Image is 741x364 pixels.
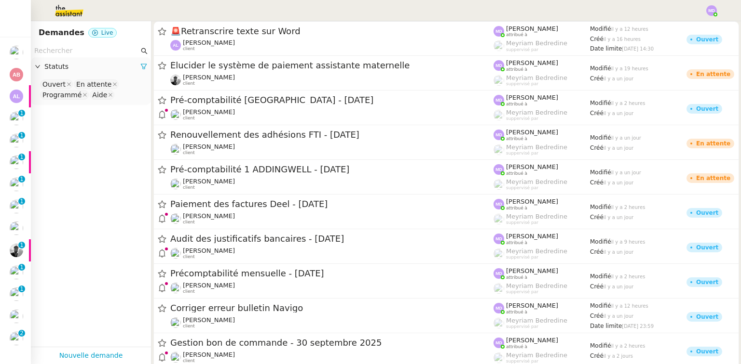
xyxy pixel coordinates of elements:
[170,282,494,294] app-user-detailed-label: client
[506,344,527,350] span: attribué à
[10,112,23,125] img: users%2FTmb06GTIDgNLSNhTjmZ0ajWxRk83%2Favatar%2F40f2539e-5604-4681-9cfa-c67755ebd5f1
[170,248,181,259] img: users%2FTmb06GTIDgNLSNhTjmZ0ajWxRk83%2Favatar%2F40f2539e-5604-4681-9cfa-c67755ebd5f1
[706,5,717,16] img: svg
[183,351,235,358] span: [PERSON_NAME]
[590,302,611,309] span: Modifié
[622,324,654,329] span: [DATE] 23:59
[494,302,590,314] app-user-label: attribué à
[590,65,611,72] span: Modifié
[18,264,25,271] nz-badge-sup: 1
[494,163,590,176] app-user-label: attribué à
[506,81,538,87] span: suppervisé par
[506,302,558,309] span: [PERSON_NAME]
[494,26,504,37] img: svg
[494,351,590,364] app-user-label: suppervisé par
[10,332,23,345] img: users%2FUWPTPKITw0gpiMilXqRXG5g9gXH3%2Favatar%2F405ab820-17f5-49fd-8f81-080694535f4d
[506,240,527,246] span: attribué à
[183,316,235,324] span: [PERSON_NAME]
[101,29,113,36] span: Live
[10,287,23,301] img: users%2FTmb06GTIDgNLSNhTjmZ0ajWxRk83%2Favatar%2F40f2539e-5604-4681-9cfa-c67755ebd5f1
[18,176,25,182] nz-badge-sup: 1
[506,136,527,142] span: attribué à
[18,198,25,205] nz-badge-sup: 1
[604,284,633,289] span: il y a un jour
[494,74,590,87] app-user-label: suppervisé par
[506,25,558,32] span: [PERSON_NAME]
[20,132,24,141] p: 1
[183,185,195,190] span: client
[494,267,590,280] app-user-label: attribué à
[494,178,590,191] app-user-label: suppervisé par
[170,338,494,347] span: Gestion bon de commande - 30 septembre 2025
[604,249,633,255] span: il y a un jour
[18,242,25,248] nz-badge-sup: 1
[622,46,654,52] span: [DATE] 14:30
[506,255,538,260] span: suppervisé par
[506,206,527,211] span: attribué à
[506,102,527,107] span: attribué à
[696,37,718,42] div: Ouvert
[183,116,195,121] span: client
[10,178,23,191] img: users%2F9mvJqJUvllffspLsQzytnd0Nt4c2%2Favatar%2F82da88e3-d90d-4e39-b37d-dcb7941179ae
[506,310,527,315] span: attribué à
[170,179,181,189] img: users%2FrssbVgR8pSYriYNmUDKzQX9syo02%2Favatar%2Fb215b948-7ecd-4adc-935c-e0e4aeaee93e
[611,26,648,32] span: il y a 12 heures
[611,170,641,175] span: il y a un jour
[696,314,718,320] div: Ouvert
[170,165,494,174] span: Pré-comptabilité 1 ADDINGWELL - [DATE]
[494,317,590,329] app-user-label: suppervisé par
[170,130,494,139] span: Renouvellement des adhésions FTI - [DATE]
[170,200,494,208] span: Paiement des factures Deel - [DATE]
[170,40,181,51] img: svg
[59,350,123,361] a: Nouvelle demande
[506,198,558,205] span: [PERSON_NAME]
[20,286,24,294] p: 1
[494,213,590,225] app-user-label: suppervisé par
[183,289,195,294] span: client
[611,205,645,210] span: il y a 2 heures
[494,129,590,141] app-user-label: attribué à
[170,316,494,329] app-user-detailed-label: client
[696,279,718,285] div: Ouvert
[506,59,558,66] span: [PERSON_NAME]
[20,154,24,162] p: 1
[696,175,730,181] div: En attente
[494,303,504,313] img: svg
[506,151,538,156] span: suppervisé par
[31,57,151,76] div: Statuts
[494,110,504,120] img: users%2FaellJyylmXSg4jqeVbanehhyYJm1%2Favatar%2Fprofile-pic%20(4).png
[494,247,590,260] app-user-label: suppervisé par
[170,304,494,312] span: Corriger erreur bulletin Navigo
[183,74,235,81] span: [PERSON_NAME]
[170,109,181,120] img: users%2FSOpzwpywf0ff3GVMrjy6wZgYrbV2%2Favatar%2F1615313811401.jpeg
[39,26,84,39] nz-page-header-title: Demandes
[506,317,567,324] span: Meyriam Bedredine
[170,108,494,121] app-user-detailed-label: client
[18,286,25,292] nz-badge-sup: 1
[170,351,494,364] app-user-detailed-label: client
[183,39,235,46] span: [PERSON_NAME]
[170,213,181,224] img: users%2FTmb06GTIDgNLSNhTjmZ0ajWxRk83%2Favatar%2F40f2539e-5604-4681-9cfa-c67755ebd5f1
[170,39,494,52] app-user-detailed-label: client
[10,134,23,147] img: users%2FSOpzwpywf0ff3GVMrjy6wZgYrbV2%2Favatar%2F1615313811401.jpeg
[506,247,567,255] span: Meyriam Bedredine
[10,156,23,169] img: users%2FDBF5gIzOT6MfpzgDQC7eMkIK8iA3%2Favatar%2Fd943ca6c-06ba-4e73-906b-d60e05e423d3
[590,45,622,52] span: Date limite
[590,144,604,151] span: Créé
[506,109,567,116] span: Meyriam Bedredine
[494,198,590,210] app-user-label: attribué à
[506,94,558,101] span: [PERSON_NAME]
[494,234,504,244] img: svg
[494,282,590,295] app-user-label: suppervisé par
[494,214,504,224] img: users%2FaellJyylmXSg4jqeVbanehhyYJm1%2Favatar%2Fprofile-pic%20(4).png
[90,90,114,100] nz-select-item: Aide
[183,212,235,220] span: [PERSON_NAME]
[170,74,494,86] app-user-detailed-label: client
[494,40,504,51] img: users%2FaellJyylmXSg4jqeVbanehhyYJm1%2Favatar%2Fprofile-pic%20(4).png
[590,323,622,329] span: Date limite
[183,143,235,150] span: [PERSON_NAME]
[40,79,73,89] nz-select-item: Ouvert
[20,110,24,118] p: 1
[494,39,590,52] app-user-label: suppervisé par
[10,310,23,323] img: users%2FDBF5gIzOT6MfpzgDQC7eMkIK8iA3%2Favatar%2Fd943ca6c-06ba-4e73-906b-d60e05e423d3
